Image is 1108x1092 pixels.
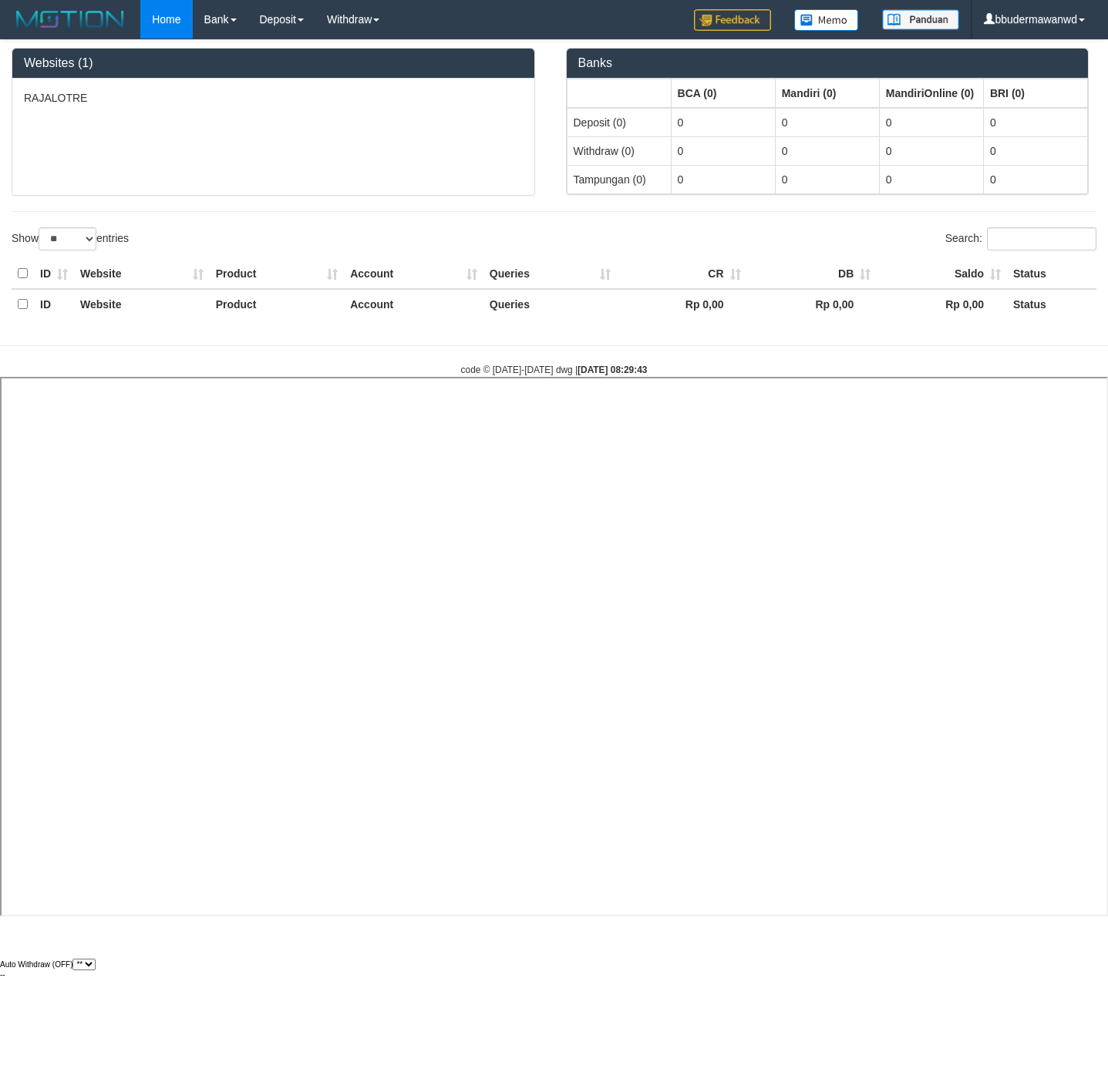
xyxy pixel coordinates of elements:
td: 0 [879,165,983,193]
img: Feedback.jpg [694,9,771,31]
th: Account [344,259,483,289]
th: Group: activate to sort column ascending [983,79,1087,108]
small: code © [DATE]-[DATE] dwg | [461,365,648,375]
th: Product [210,289,345,319]
img: MOTION_logo.png [12,8,129,31]
img: panduan.png [882,9,959,30]
th: Group: activate to sort column ascending [775,79,879,108]
strong: [DATE] 08:29:43 [578,365,647,375]
td: 0 [983,165,1087,193]
th: Rp 0,00 [877,289,1007,319]
td: 0 [775,136,879,165]
th: Group: activate to sort column ascending [671,79,775,108]
h3: Banks [578,56,1077,70]
h3: Websites (1) [24,56,523,70]
td: 0 [983,136,1087,165]
td: Deposit (0) [567,108,671,137]
th: Queries [483,289,617,319]
th: Group: activate to sort column ascending [567,79,671,108]
th: Saldo [877,259,1007,289]
td: 0 [879,108,983,137]
p: RAJALOTRE [24,90,523,106]
label: Search: [945,227,1096,250]
th: Group: activate to sort column ascending [879,79,983,108]
td: 0 [775,108,879,137]
th: ID [34,259,74,289]
td: Tampungan (0) [567,165,671,193]
input: Search: [987,227,1096,250]
label: Show entries [12,227,129,250]
td: Withdraw (0) [567,136,671,165]
th: Status [1007,259,1096,289]
img: Button%20Memo.svg [794,9,859,31]
span: - [2,970,5,979]
th: Rp 0,00 [747,289,877,319]
th: Website [74,259,210,289]
td: 0 [671,108,775,137]
td: 0 [671,165,775,193]
th: Rp 0,00 [617,289,747,319]
td: 0 [879,136,983,165]
th: ID [34,289,74,319]
th: DB [747,259,877,289]
th: Status [1007,289,1096,319]
th: Product [210,259,345,289]
select: Showentries [39,227,96,250]
td: 0 [983,108,1087,137]
td: 0 [775,165,879,193]
th: Website [74,289,210,319]
th: Account [344,289,483,319]
th: CR [617,259,747,289]
td: 0 [671,136,775,165]
th: Queries [483,259,617,289]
